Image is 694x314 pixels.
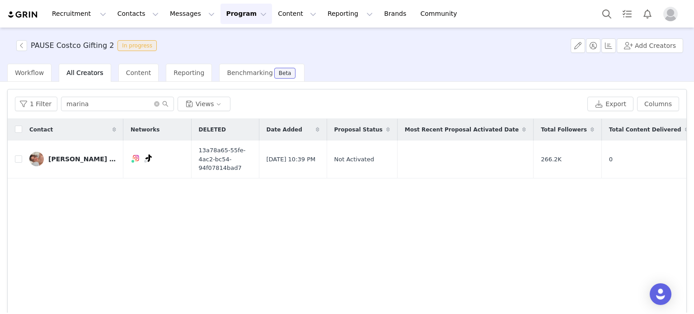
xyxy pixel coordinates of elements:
button: Search [597,4,617,24]
button: Export [587,97,633,111]
div: [PERSON_NAME] [PERSON_NAME] [48,155,116,163]
button: Profile [658,7,687,21]
div: Beta [279,70,291,76]
span: Most Recent Proposal Activated Date [405,126,519,134]
span: Benchmarking [227,69,272,76]
button: Notifications [638,4,657,24]
span: Date Added [267,126,302,134]
img: instagram.svg [132,155,140,162]
span: Workflow [15,69,44,76]
h3: PAUSE Costco Gifting 2 [31,40,114,51]
button: Add Creators [617,38,683,53]
img: placeholder-profile.jpg [663,7,678,21]
span: 13a78a65-55fe-4ac2-bc54-94f07814bad7 [199,146,252,173]
span: Content [126,69,151,76]
button: Messages [164,4,220,24]
i: icon: search [162,101,169,107]
div: Open Intercom Messenger [650,283,671,305]
button: Program [220,4,272,24]
img: grin logo [7,10,39,19]
span: Total Content Delivered [609,126,681,134]
span: In progress [117,40,157,51]
img: 79fbdc62-4386-4a9d-ab31-bd9051d476db.jpg [29,152,44,166]
span: [DATE] 10:39 PM [267,155,316,164]
button: Recruitment [47,4,112,24]
button: Columns [637,97,679,111]
button: Content [272,4,322,24]
span: Reporting [173,69,204,76]
i: icon: close-circle [154,101,159,107]
a: Brands [379,4,414,24]
button: 1 Filter [15,97,57,111]
button: Contacts [112,4,164,24]
span: Contact [29,126,53,134]
a: Tasks [617,4,637,24]
button: Reporting [322,4,378,24]
span: [object Object] [16,40,160,51]
a: Community [415,4,467,24]
span: 266.2K [541,155,562,164]
button: Views [178,97,230,111]
span: DELETED [199,126,226,134]
span: All Creators [66,69,103,76]
a: [PERSON_NAME] [PERSON_NAME] [29,152,116,166]
input: Search... [61,97,174,111]
span: Total Followers [541,126,587,134]
span: Networks [131,126,159,134]
span: Not Activated [334,155,374,164]
span: Proposal Status [334,126,383,134]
